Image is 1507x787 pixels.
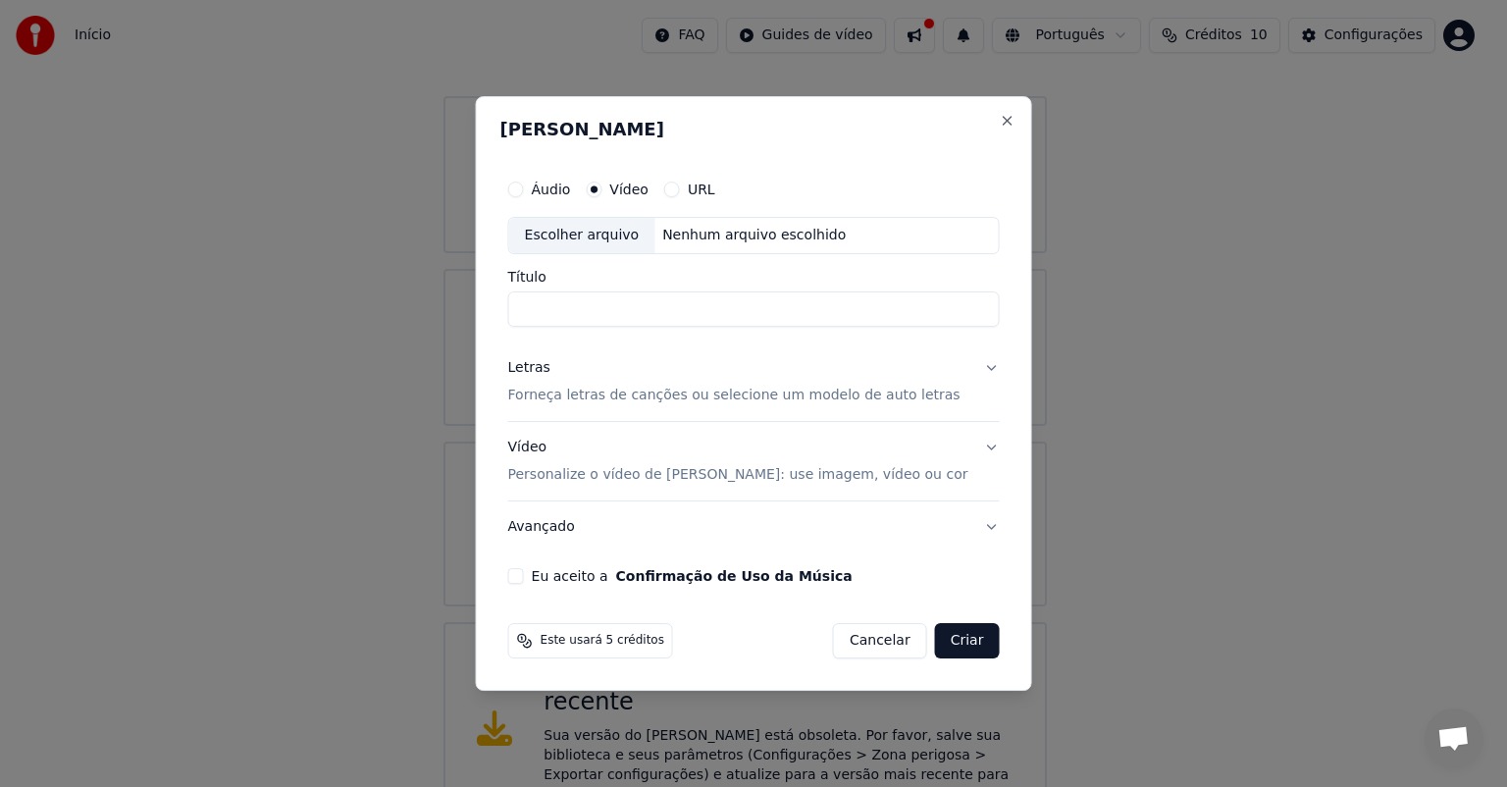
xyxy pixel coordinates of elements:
button: LetrasForneça letras de canções ou selecione um modelo de auto letras [508,342,1000,421]
button: Cancelar [833,623,927,658]
label: Título [508,270,1000,284]
label: Vídeo [609,183,649,196]
div: Escolher arquivo [509,218,655,253]
div: Vídeo [508,438,968,485]
button: VídeoPersonalize o vídeo de [PERSON_NAME]: use imagem, vídeo ou cor [508,422,1000,500]
button: Criar [935,623,1000,658]
p: Personalize o vídeo de [PERSON_NAME]: use imagem, vídeo ou cor [508,465,968,485]
label: URL [688,183,715,196]
div: Nenhum arquivo escolhido [654,226,854,245]
label: Eu aceito a [532,569,853,583]
div: Letras [508,358,550,378]
span: Este usará 5 créditos [541,633,664,649]
p: Forneça letras de canções ou selecione um modelo de auto letras [508,386,961,405]
button: Eu aceito a [616,569,853,583]
label: Áudio [532,183,571,196]
button: Avançado [508,501,1000,552]
h2: [PERSON_NAME] [500,121,1008,138]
